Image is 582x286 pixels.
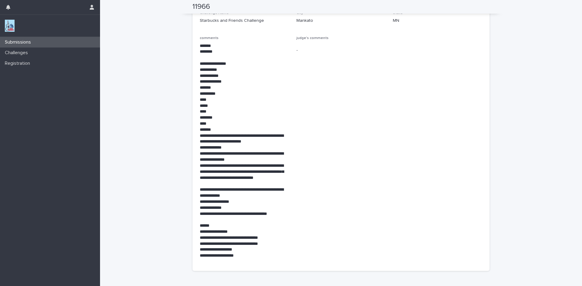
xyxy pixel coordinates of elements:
[393,18,482,24] p: MN
[2,39,36,45] p: Submissions
[296,18,386,24] p: Mankato
[2,50,33,56] p: Challenges
[296,36,329,40] span: judge's comments
[393,11,403,15] span: State
[200,11,229,15] span: Challenge Name
[2,61,35,66] p: Registration
[296,47,386,54] p: -
[200,36,219,40] span: comments
[192,2,210,11] h2: 11966
[5,20,15,32] img: jxsLJbdS1eYBI7rVAS4p
[296,11,303,15] span: City
[200,18,289,24] p: Starbucks and Friends Challenge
